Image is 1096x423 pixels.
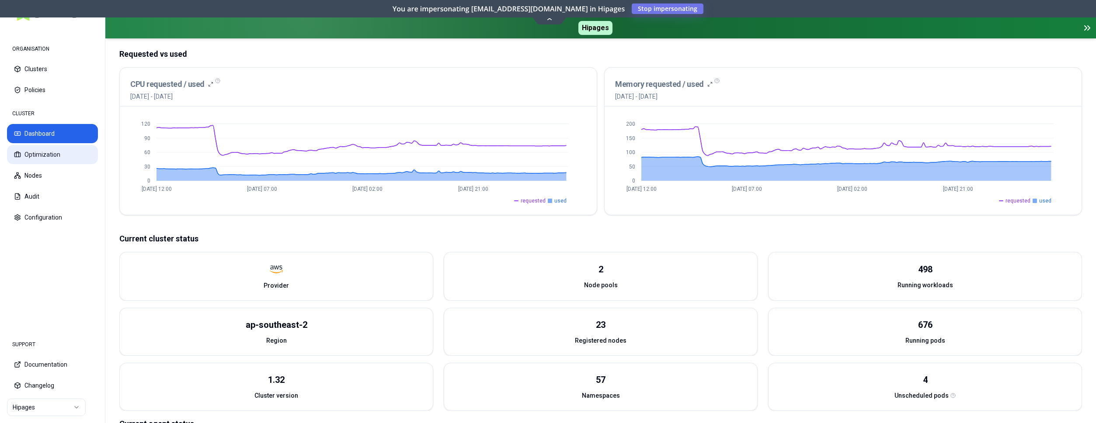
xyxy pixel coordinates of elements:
[626,121,635,127] tspan: 200
[7,145,98,164] button: Optimization
[7,376,98,395] button: Changelog
[7,187,98,206] button: Audit
[254,391,298,400] span: Cluster version
[598,263,603,275] div: 2
[894,391,949,400] span: Unscheduled pods
[7,59,98,79] button: Clusters
[130,92,213,101] span: [DATE] - [DATE]
[7,166,98,185] button: Nodes
[615,92,713,101] span: [DATE] - [DATE]
[147,178,150,184] tspan: 0
[352,186,383,192] tspan: [DATE] 02:00
[905,336,945,345] span: Running pods
[732,186,762,192] tspan: [DATE] 07:00
[596,319,605,331] div: 23
[119,233,1082,245] p: Current cluster status
[7,208,98,227] button: Configuration
[837,186,867,192] tspan: [DATE] 02:00
[268,374,285,386] div: 1.32
[626,149,635,155] tspan: 100
[1006,197,1030,204] span: requested
[144,164,150,170] tspan: 30
[582,391,620,400] span: Namespaces
[629,164,635,170] tspan: 50
[898,281,953,289] span: Running workloads
[144,135,150,141] tspan: 90
[923,374,928,386] div: 4
[918,319,932,331] div: 676
[458,186,488,192] tspan: [DATE] 21:00
[270,263,283,276] img: aws
[918,263,932,275] div: 498
[119,48,1082,60] p: Requested vs used
[246,319,307,331] div: ap-southeast-2
[626,186,657,192] tspan: [DATE] 12:00
[578,21,612,35] span: Hipages
[7,105,98,122] div: CLUSTER
[7,40,98,58] div: ORGANISATION
[7,80,98,100] button: Policies
[7,355,98,374] button: Documentation
[615,78,704,90] h3: Memory requested / used
[266,336,287,345] span: Region
[554,197,567,204] span: used
[141,121,150,127] tspan: 120
[142,186,172,192] tspan: [DATE] 12:00
[575,336,626,345] span: Registered nodes
[144,149,150,155] tspan: 60
[943,186,973,192] tspan: [DATE] 21:00
[596,374,605,386] div: 57
[632,178,635,184] tspan: 0
[7,336,98,353] div: SUPPORT
[130,78,205,90] h3: CPU requested / used
[521,197,546,204] span: requested
[247,186,277,192] tspan: [DATE] 07:00
[264,281,289,290] span: Provider
[1039,197,1051,204] span: used
[7,124,98,143] button: Dashboard
[584,281,618,289] span: Node pools
[626,135,635,141] tspan: 150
